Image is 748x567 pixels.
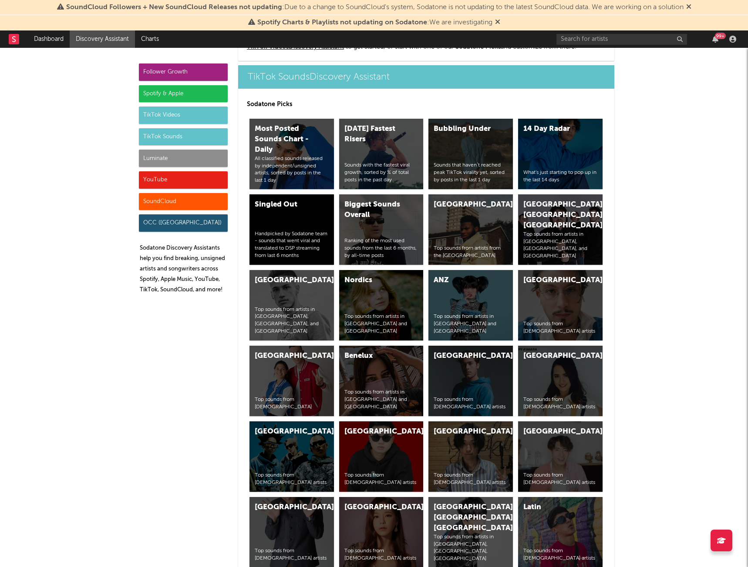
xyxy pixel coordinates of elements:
a: [GEOGRAPHIC_DATA]Top sounds from artists from the [GEOGRAPHIC_DATA] [428,194,513,265]
div: What's just starting to pop up in the last 14 days [523,169,597,184]
a: [GEOGRAPHIC_DATA]Top sounds from [DEMOGRAPHIC_DATA] artists [249,421,334,492]
div: [GEOGRAPHIC_DATA] [523,351,583,361]
span: Dismiss [495,19,500,26]
div: TikTok Videos [139,107,228,124]
div: [GEOGRAPHIC_DATA] [255,275,314,286]
div: Top sounds from [DEMOGRAPHIC_DATA] artists [434,472,508,487]
div: Top sounds from [DEMOGRAPHIC_DATA] artists [523,320,597,335]
div: Top sounds from artists in [GEOGRAPHIC_DATA] and [GEOGRAPHIC_DATA] [344,389,418,410]
div: [GEOGRAPHIC_DATA], [GEOGRAPHIC_DATA], [GEOGRAPHIC_DATA] [434,502,493,534]
div: [GEOGRAPHIC_DATA] [255,502,314,513]
span: Spotify Charts & Playlists not updating on Sodatone [257,19,427,26]
input: Search for artists [556,34,687,45]
a: [GEOGRAPHIC_DATA]Top sounds from [DEMOGRAPHIC_DATA] artists [428,421,513,492]
div: Ranking of the most used sounds from the last 6 months, by all-time posts [344,237,418,259]
a: Most Posted Sounds Chart - DailyAll classified sounds released by independent/unsigned artists, s... [249,119,334,189]
a: Dashboard [28,30,70,48]
a: Bubbling UnderSounds that haven’t reached peak TikTok virality yet, sorted by posts in the last 1... [428,119,513,189]
div: Top sounds from [DEMOGRAPHIC_DATA] artists [255,472,329,487]
div: [GEOGRAPHIC_DATA] [434,427,493,437]
span: : Due to a change to SoundCloud's system, Sodatone is not updating to the latest SoundCloud data.... [66,4,684,11]
div: [GEOGRAPHIC_DATA] [434,200,493,210]
div: Sounds with the fastest viral growth, sorted by % of total posts in the past day [344,162,418,183]
div: Luminate [139,150,228,167]
a: ANZTop sounds from artists in [GEOGRAPHIC_DATA] and [GEOGRAPHIC_DATA] [428,270,513,340]
p: Sodatone Picks [247,99,606,110]
a: [GEOGRAPHIC_DATA]Top sounds from [DEMOGRAPHIC_DATA] artists [518,421,603,492]
div: Top sounds from artists in [GEOGRAPHIC_DATA] and [GEOGRAPHIC_DATA] [344,313,418,335]
a: TikTok SoundsDiscovery Assistant [238,65,614,89]
a: [GEOGRAPHIC_DATA]Top sounds from artists in [GEOGRAPHIC_DATA], [GEOGRAPHIC_DATA], and [GEOGRAPHIC... [249,270,334,340]
div: Benelux [344,351,404,361]
button: 99+ [712,36,718,43]
div: Top sounds from [DEMOGRAPHIC_DATA] artists [255,547,329,562]
div: Top sounds from artists from the [GEOGRAPHIC_DATA] [434,245,508,260]
a: Biggest Sounds OverallRanking of the most used sounds from the last 6 months, by all-time posts [339,194,424,265]
div: [GEOGRAPHIC_DATA] [344,502,404,513]
div: Top sounds from [DEMOGRAPHIC_DATA] artists [344,472,418,487]
div: Latin [523,502,583,513]
a: Singled OutHandpicked by Sodatone team - sounds that went viral and translated to DSP streaming f... [249,194,334,265]
div: Bubbling Under [434,124,493,134]
div: Top sounds from [DEMOGRAPHIC_DATA] [255,396,329,411]
a: BeneluxTop sounds from artists in [GEOGRAPHIC_DATA] and [GEOGRAPHIC_DATA] [339,346,424,416]
div: [GEOGRAPHIC_DATA] [434,351,493,361]
a: [GEOGRAPHIC_DATA]Top sounds from [DEMOGRAPHIC_DATA] artists [518,270,603,340]
a: Discovery Assistant [70,30,135,48]
div: [GEOGRAPHIC_DATA] [255,351,314,361]
span: : We are investigating [257,19,492,26]
a: 14 Day RadarWhat's just starting to pop up in the last 14 days [518,119,603,189]
a: NordicsTop sounds from artists in [GEOGRAPHIC_DATA] and [GEOGRAPHIC_DATA] [339,270,424,340]
div: Top sounds from [DEMOGRAPHIC_DATA] artists [523,547,597,562]
div: YouTube [139,171,228,189]
div: All classified sounds released by independent/unsigned artists, sorted by posts in the last 1 day [255,155,329,184]
a: [GEOGRAPHIC_DATA]Top sounds from [DEMOGRAPHIC_DATA] artists [428,346,513,416]
div: [DATE] Fastest Risers [344,124,404,145]
div: Top sounds from artists in [GEOGRAPHIC_DATA], [GEOGRAPHIC_DATA], and [GEOGRAPHIC_DATA] [255,306,329,335]
div: Singled Out [255,200,314,210]
div: Biggest Sounds Overall [344,200,404,220]
span: SoundCloud Followers + New SoundCloud Releases not updating [66,4,282,11]
div: Sounds that haven’t reached peak TikTok virality yet, sorted by posts in the last 1 day [434,162,508,183]
a: [GEOGRAPHIC_DATA], [GEOGRAPHIC_DATA], [GEOGRAPHIC_DATA]Top sounds from artists in [GEOGRAPHIC_DAT... [518,194,603,265]
a: [DATE] Fastest RisersSounds with the fastest viral growth, sorted by % of total posts in the past... [339,119,424,189]
div: Spotify & Apple [139,85,228,103]
div: Handpicked by Sodatone team - sounds that went viral and translated to DSP streaming from last 6 ... [255,230,329,260]
div: Top sounds from artists in [GEOGRAPHIC_DATA], [GEOGRAPHIC_DATA], [GEOGRAPHIC_DATA] [434,534,508,563]
div: Most Posted Sounds Chart - Daily [255,124,314,155]
div: [GEOGRAPHIC_DATA], [GEOGRAPHIC_DATA], [GEOGRAPHIC_DATA] [523,200,583,231]
div: [GEOGRAPHIC_DATA] [523,275,583,286]
div: Top sounds from [DEMOGRAPHIC_DATA] artists [523,472,597,487]
span: Dismiss [686,4,691,11]
div: [GEOGRAPHIC_DATA] [523,427,583,437]
div: Nordics [344,275,404,286]
div: Top sounds from [DEMOGRAPHIC_DATA] artists [434,396,508,411]
div: Top sounds from [DEMOGRAPHIC_DATA] artists [344,547,418,562]
div: TikTok Sounds [139,128,228,146]
div: Top sounds from artists in [GEOGRAPHIC_DATA], [GEOGRAPHIC_DATA], and [GEOGRAPHIC_DATA] [523,231,597,260]
a: Charts [135,30,165,48]
div: ANZ [434,275,493,286]
p: Sodatone Discovery Assistants help you find breaking, unsigned artists and songwriters across Spo... [140,243,228,295]
div: SoundCloud [139,193,228,210]
div: 99 + [715,33,726,39]
a: [GEOGRAPHIC_DATA]Top sounds from [DEMOGRAPHIC_DATA] artists [339,421,424,492]
div: Follower Growth [139,63,228,81]
div: [GEOGRAPHIC_DATA] [255,427,314,437]
div: 14 Day Radar [523,124,583,134]
div: OCC ([GEOGRAPHIC_DATA]) [139,214,228,232]
div: Top sounds from [DEMOGRAPHIC_DATA] artists [523,396,597,411]
div: Top sounds from artists in [GEOGRAPHIC_DATA] and [GEOGRAPHIC_DATA] [434,313,508,335]
a: [GEOGRAPHIC_DATA]Top sounds from [DEMOGRAPHIC_DATA] artists [518,346,603,416]
a: [GEOGRAPHIC_DATA]Top sounds from [DEMOGRAPHIC_DATA] [249,346,334,416]
div: [GEOGRAPHIC_DATA] [344,427,404,437]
